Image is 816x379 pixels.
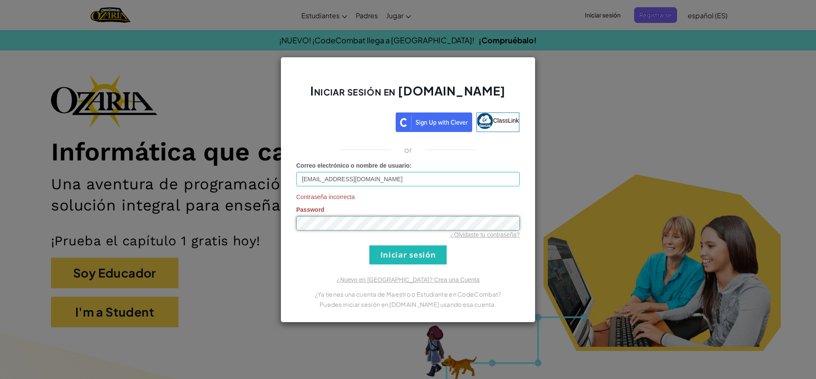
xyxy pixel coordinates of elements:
[396,112,472,132] img: clever_sso_button@2x.png
[369,245,447,264] input: Iniciar sesión
[477,113,493,129] img: classlink-logo-small.png
[337,276,479,283] a: ¿Nuevo en [GEOGRAPHIC_DATA]? Crea una Cuenta
[404,145,412,155] p: or
[493,117,519,124] span: ClassLink
[296,206,324,213] span: Password
[450,231,520,238] a: ¿Olvidaste tu contraseña?
[296,162,410,169] span: Correo electrónico o nombre de usuario
[292,112,396,130] iframe: Botón Iniciar sesión con Google
[296,299,520,309] p: Puedes iniciar sesión en [DOMAIN_NAME] usando esa cuenta.
[296,193,520,201] span: Contraseña incorrecta
[296,83,520,107] h2: Iniciar sesión en [DOMAIN_NAME]
[296,289,520,299] p: ¿Ya tienes una cuenta de Maestro o Estudiante en CodeCombat?
[296,161,412,170] label: :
